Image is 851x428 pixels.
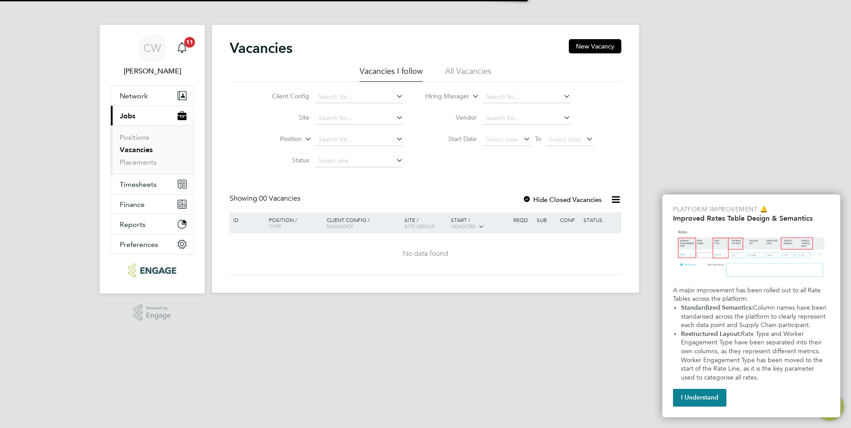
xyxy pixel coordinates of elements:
span: Jobs [120,112,135,120]
div: Site / [402,212,449,234]
li: Vacancies I follow [360,66,423,82]
span: Type [269,222,281,230]
label: Hide Closed Vacancies [523,195,602,204]
div: No data found [231,249,620,258]
label: Hiring Manager [418,92,469,101]
span: Network [120,92,148,100]
span: Engage [146,312,171,319]
span: Site Group [405,222,435,230]
div: Showing [230,194,302,203]
span: Vendors [451,222,476,230]
button: New Vacancy [569,39,621,53]
p: Platform Improvement 🔔 [673,205,830,214]
span: Powered by [146,304,171,312]
span: 00 Vacancies [259,194,300,203]
h2: Vacancies [230,39,292,57]
label: Status [258,156,309,164]
div: Start / [449,212,511,234]
div: Reqd [511,212,534,227]
a: Vacancies [120,145,153,154]
span: CW [143,42,161,54]
input: Search for... [316,91,403,103]
span: Clair Windsor [110,66,194,77]
span: Manager [327,222,353,230]
label: Vendor [425,113,477,121]
img: ncclondon-logo-retina.png [128,263,176,278]
label: Client Config [258,92,309,100]
div: Conf [558,212,581,227]
input: Select one [316,155,403,167]
input: Search for... [316,112,403,125]
span: Timesheets [120,180,157,189]
div: Sub [535,212,558,227]
span: Preferences [120,240,158,249]
strong: Restructured Layout: [681,330,741,338]
h2: Improved Rates Table Design & Semantics [673,214,830,222]
div: Client Config / [324,212,402,234]
input: Search for... [316,133,403,146]
a: Placements [120,158,157,166]
a: Positions [120,133,149,141]
a: Go to account details [110,34,194,77]
div: ID [231,212,262,227]
span: Reports [120,220,146,229]
label: Position [251,135,302,144]
img: Updated Rates Table Design & Semantics [673,226,830,283]
span: To [532,133,544,145]
button: I Understand [673,389,726,407]
span: Select date [486,135,518,143]
p: A major improvement has been rolled out to all Rate Tables across the platform: [673,286,830,303]
div: Position / [262,212,324,234]
span: Select date [549,135,581,143]
strong: Standardized Semantics: [681,304,753,311]
li: All Vacancies [445,66,491,82]
span: Finance [120,200,145,209]
div: Improved Rate Table Semantics [662,194,840,417]
a: Go to home page [110,263,194,278]
span: Rate Type and Worker Engagement Type have been separated into their own columns, as they represen... [681,330,824,381]
div: Status [581,212,620,227]
input: Search for... [483,91,571,103]
label: Site [258,113,309,121]
nav: Main navigation [100,25,205,294]
span: 11 [184,37,195,48]
label: Start Date [425,135,477,143]
span: Column names have been standarised across the platform to clearly represent each data point and S... [681,304,828,329]
input: Search for... [483,112,571,125]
